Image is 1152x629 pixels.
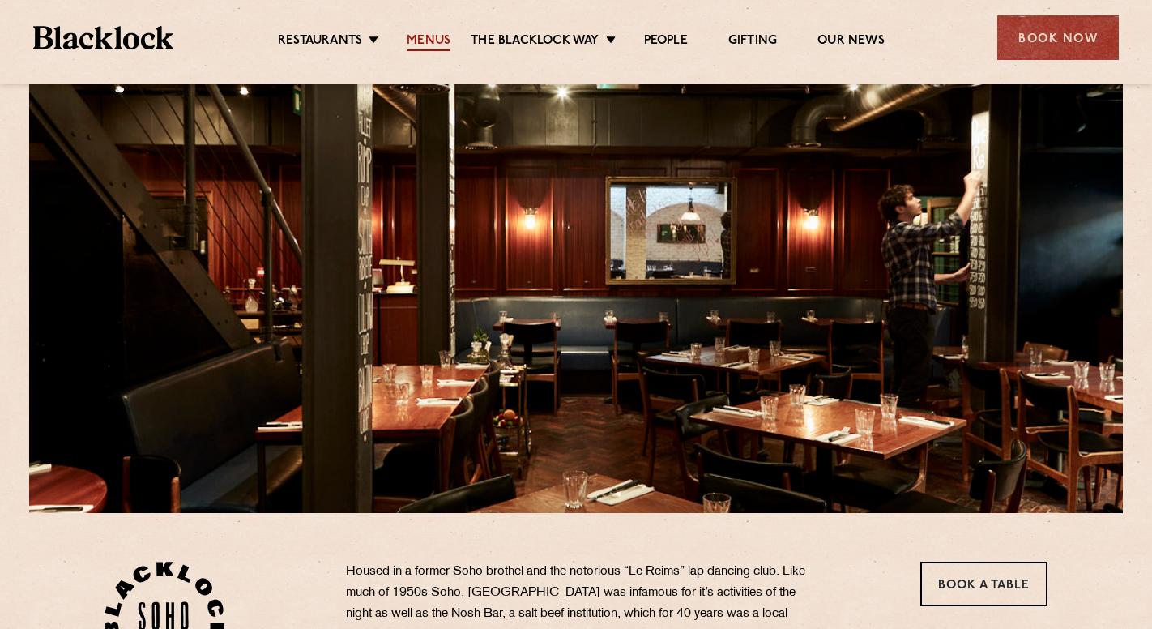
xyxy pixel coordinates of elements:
a: The Blacklock Way [471,33,599,51]
div: Book Now [997,15,1119,60]
a: Menus [407,33,450,51]
img: BL_Textured_Logo-footer-cropped.svg [33,26,173,49]
a: Restaurants [278,33,362,51]
a: People [644,33,688,51]
a: Book a Table [920,562,1047,606]
a: Gifting [728,33,777,51]
a: Our News [817,33,885,51]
